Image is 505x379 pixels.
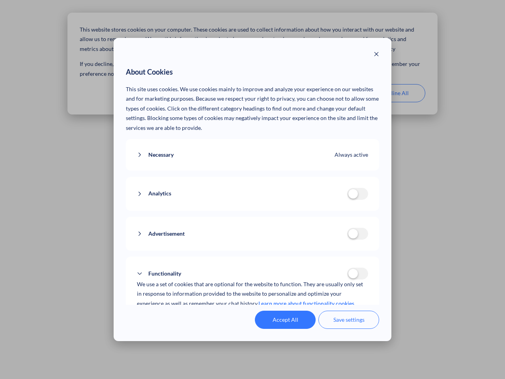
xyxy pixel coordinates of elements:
[374,50,379,60] button: Close modal
[318,311,379,329] button: Save settings
[148,189,171,199] span: Analytics
[137,269,347,279] button: Functionality
[126,84,380,133] p: This site uses cookies. We use cookies mainly to improve and analyze your experience on our websi...
[258,299,355,309] a: Learn more about functionality cookies.
[148,229,185,239] span: Advertisement
[466,341,505,379] iframe: Chat Widget
[137,280,368,309] p: We use a set of cookies that are optional for the website to function. They are usually only set ...
[126,66,173,79] span: About Cookies
[148,269,181,279] span: Functionality
[335,150,368,160] span: Always active
[137,150,335,160] button: Necessary
[255,311,316,329] button: Accept All
[137,189,347,199] button: Analytics
[148,150,174,160] span: Necessary
[137,229,347,239] button: Advertisement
